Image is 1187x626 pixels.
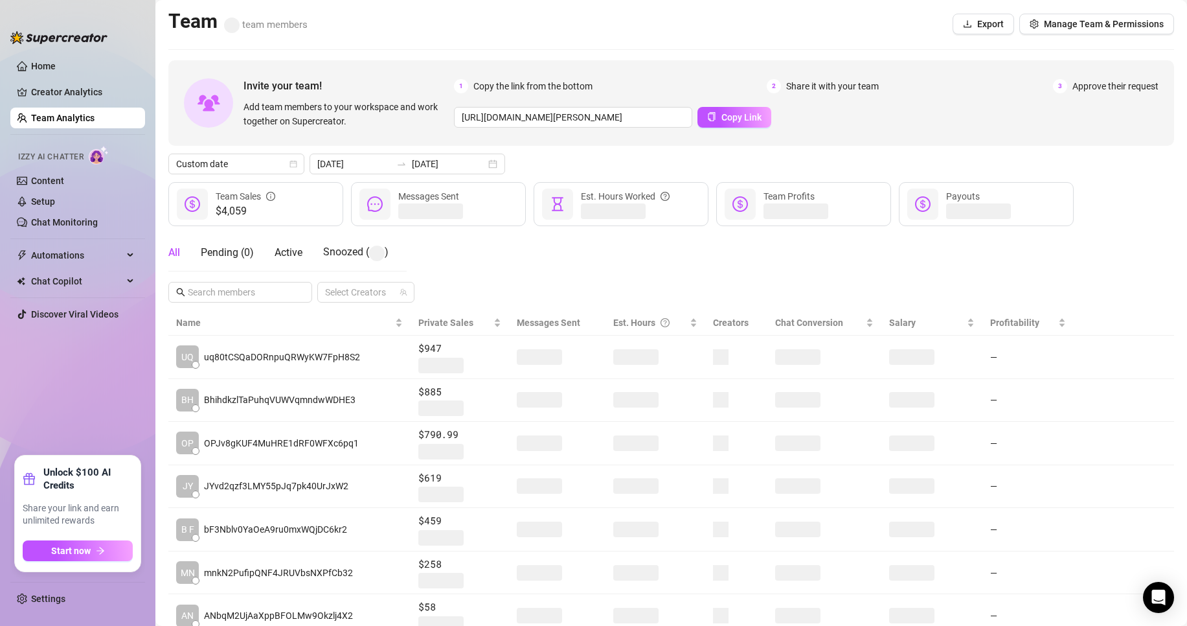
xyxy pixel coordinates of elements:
span: mnkN2PufipQNF4JRUVbsNXPfCb32 [204,566,353,580]
span: team members [224,19,308,30]
h2: Team [168,9,308,34]
a: Settings [31,594,65,604]
a: Discover Viral Videos [31,309,119,319]
span: Automations [31,245,123,266]
span: Share your link and earn unlimited rewards [23,502,133,527]
td: — [982,422,1074,465]
span: Share it with your team [786,79,879,93]
input: Start date [317,157,391,171]
span: Messages Sent [398,191,459,202]
span: to [396,159,407,169]
span: swap-right [396,159,407,169]
span: download [963,19,972,29]
span: $619 [418,470,501,486]
div: Open Intercom Messenger [1143,582,1174,613]
span: Team Profits [763,191,815,202]
div: Team Sales [216,189,275,203]
span: $790.99 [418,427,501,443]
span: AN [181,609,194,623]
input: End date [412,157,486,171]
span: $947 [418,341,501,356]
span: Copy the link from the bottom [473,79,593,93]
span: hourglass [550,196,565,212]
span: Approve their request [1072,79,1159,93]
a: Creator Analytics [31,82,135,102]
div: Est. Hours Worked [581,189,670,203]
a: Setup [31,196,55,207]
span: uq80tCSQaDORnpuQRWyKW7FpH8S2 [204,350,360,364]
button: Export [953,14,1014,34]
span: dollar-circle [185,196,200,212]
span: Chat Conversion [775,318,843,328]
span: $58 [418,599,501,615]
span: ANbqM2UjAaXppBFOLMw9Okzlj4X2 [204,609,353,623]
span: MN [181,566,195,580]
a: Team Analytics [31,113,95,123]
span: gift [23,472,36,485]
span: question-circle [661,316,670,330]
div: Est. Hours [613,316,687,330]
span: Chat Copilot [31,271,123,292]
td: — [982,551,1074,595]
input: Search members [188,285,294,299]
span: Export [977,19,1004,29]
img: Chat Copilot [17,277,25,286]
button: Copy Link [697,107,771,128]
span: 3 [1053,79,1067,93]
strong: Unlock $100 AI Credits [43,466,133,492]
span: Izzy AI Chatter [18,151,84,163]
span: info-circle [266,189,275,203]
td: — [982,508,1074,551]
a: Chat Monitoring [31,217,98,227]
span: BH [181,393,194,407]
span: Snoozed ( ) [323,246,389,258]
span: Manage Team & Permissions [1044,19,1164,29]
span: Profitability [990,318,1039,328]
th: Name [168,310,411,336]
span: $258 [418,557,501,572]
a: Home [31,61,56,71]
div: Pending ( 0 ) [201,245,254,261]
span: Custom date [176,154,297,174]
span: $459 [418,513,501,529]
span: team [400,288,407,296]
span: OP [181,436,194,450]
a: Content [31,176,64,186]
span: B F [181,522,194,537]
span: Invite your team! [243,78,454,94]
td: — [982,465,1074,509]
span: thunderbolt [17,250,27,261]
img: logo-BBDzfeDw.svg [10,31,107,44]
span: Start now [51,546,91,556]
span: dollar-circle [915,196,931,212]
span: Payouts [946,191,980,202]
span: OPJv8gKUF4MuHRE1dRF0WFXc6pq1 [204,436,359,450]
span: 1 [454,79,468,93]
span: Add team members to your workspace and work together on Supercreator. [243,100,449,128]
span: arrow-right [96,546,105,555]
span: Name [176,316,392,330]
span: $4,059 [216,203,275,219]
th: Creators [705,310,767,336]
td: — [982,336,1074,379]
span: Private Sales [418,318,473,328]
span: Active [275,246,302,259]
span: bF3Nblv0YaOeA9ru0mxWQjDC6kr2 [204,522,347,537]
span: UQ [181,350,194,364]
span: question-circle [661,189,670,203]
span: copy [707,112,716,121]
span: JYvd2qzf3LMY55pJq7pk40UrJxW2 [204,479,348,493]
span: Messages Sent [517,318,580,328]
span: search [176,288,185,297]
span: JY [183,479,193,493]
span: BhihdkzlTaPuhqVUWVqmndwWDHE3 [204,393,356,407]
span: $885 [418,384,501,400]
button: Start nowarrow-right [23,540,133,561]
span: Copy Link [721,112,762,122]
img: AI Chatter [89,146,109,165]
span: 2 [767,79,781,93]
button: Manage Team & Permissions [1019,14,1174,34]
span: message [367,196,383,212]
span: calendar [289,160,297,168]
div: All [168,245,180,261]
